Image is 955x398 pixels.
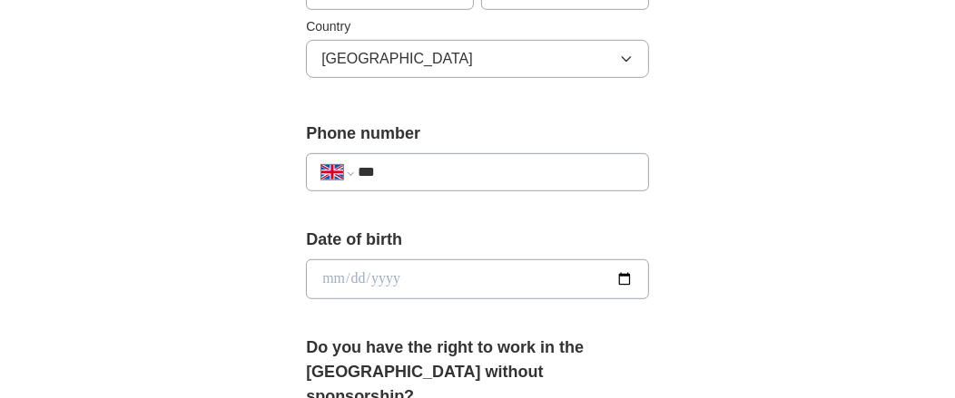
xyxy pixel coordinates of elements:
span: [GEOGRAPHIC_DATA] [321,48,473,70]
button: [GEOGRAPHIC_DATA] [306,40,649,78]
label: Country [306,17,649,36]
label: Phone number [306,121,649,146]
label: Date of birth [306,228,649,252]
